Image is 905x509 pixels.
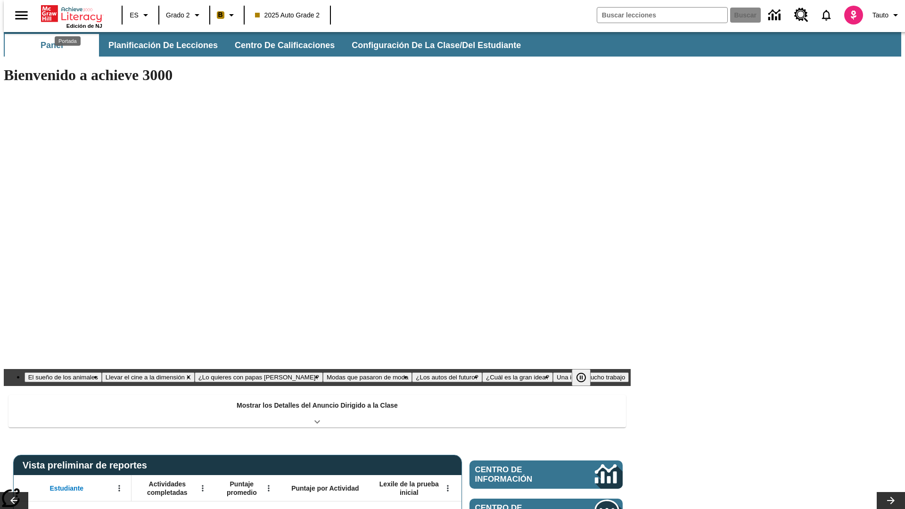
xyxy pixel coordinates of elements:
a: Notificaciones [814,3,839,27]
button: Lenguaje: ES, Selecciona un idioma [125,7,156,24]
span: Edición de NJ [66,23,102,29]
button: Centro de calificaciones [227,34,342,57]
h1: Bienvenido a achieve 3000 [4,66,631,84]
div: Subbarra de navegación [4,32,901,57]
span: B [218,9,223,21]
a: Centro de recursos, Se abrirá en una pestaña nueva. [789,2,814,28]
div: Portada [41,3,102,29]
div: Pausar [572,369,600,386]
button: Escoja un nuevo avatar [839,3,869,27]
div: Subbarra de navegación [4,34,529,57]
span: Vista preliminar de reportes [23,460,152,471]
a: Centro de información [763,2,789,28]
button: Diapositiva 7 Una idea, mucho trabajo [553,372,629,382]
button: Diapositiva 1 El sueño de los animales [25,372,102,382]
span: Puntaje por Actividad [291,484,359,493]
span: Tauto [872,10,889,20]
button: Planificación de lecciones [101,34,225,57]
span: Puntaje promedio [219,480,264,497]
a: Portada [41,4,102,23]
div: Portada [55,36,81,46]
button: Abrir menú [112,481,126,495]
button: Grado: Grado 2, Elige un grado [162,7,206,24]
img: avatar image [844,6,863,25]
button: Diapositiva 5 ¿Los autos del futuro? [412,372,482,382]
span: Centro de información [475,465,563,484]
span: Estudiante [50,484,84,493]
button: Diapositiva 6 ¿Cuál es la gran idea? [482,372,553,382]
button: Panel [5,34,99,57]
div: Mostrar los Detalles del Anuncio Dirigido a la Clase [8,395,626,427]
a: Centro de información [469,460,623,489]
button: Diapositiva 3 ¿Lo quieres con papas fritas? [195,372,323,382]
button: Diapositiva 2 Llevar el cine a la dimensión X [102,372,195,382]
span: Actividades completadas [136,480,198,497]
button: Perfil/Configuración [869,7,905,24]
span: 2025 Auto Grade 2 [255,10,320,20]
span: Grado 2 [166,10,190,20]
p: Mostrar los Detalles del Anuncio Dirigido a la Clase [237,401,398,410]
button: Abrir el menú lateral [8,1,35,29]
button: Pausar [572,369,591,386]
span: Lexile de la prueba inicial [375,480,444,497]
button: Abrir menú [441,481,455,495]
button: Abrir menú [196,481,210,495]
button: Boost El color de la clase es anaranjado claro. Cambiar el color de la clase. [213,7,241,24]
button: Configuración de la clase/del estudiante [344,34,528,57]
span: ES [130,10,139,20]
button: Diapositiva 4 Modas que pasaron de moda [323,372,412,382]
button: Abrir menú [262,481,276,495]
button: Carrusel de lecciones, seguir [877,492,905,509]
input: Buscar campo [597,8,727,23]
